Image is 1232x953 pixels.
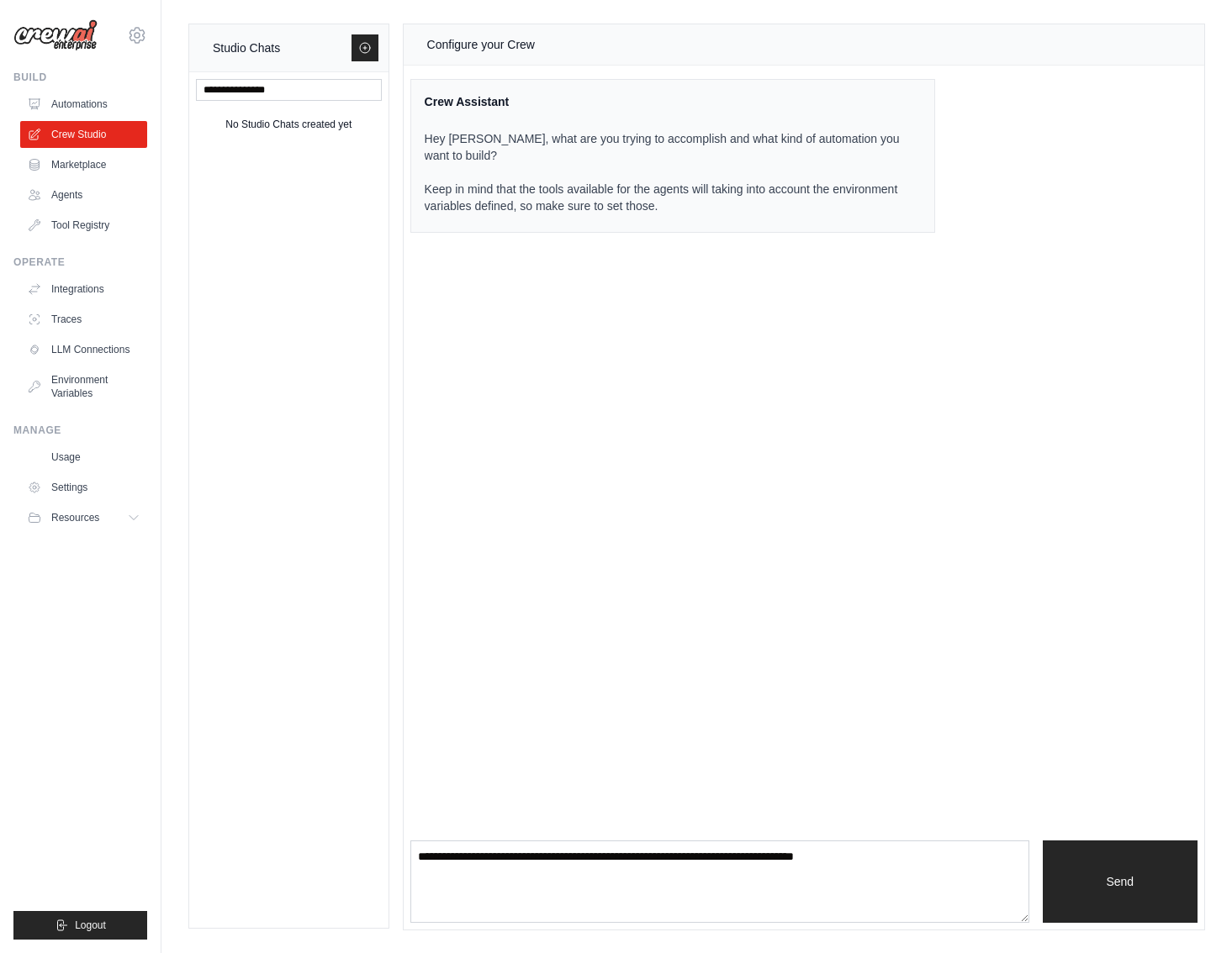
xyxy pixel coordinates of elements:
[425,130,901,214] p: Hey [PERSON_NAME], what are you trying to accomplish and what kind of automation you want to buil...
[13,255,147,269] div: Operate
[425,93,901,110] div: Crew Assistant
[13,19,98,51] img: Logo
[20,306,147,333] a: Traces
[51,511,99,524] span: Resources
[20,212,147,239] a: Tool Registry
[20,276,147,303] a: Integrations
[20,151,147,178] a: Marketplace
[225,114,352,134] div: No Studio Chats created yet
[75,919,106,932] span: Logout
[13,71,147,84] div: Build
[13,911,147,940] button: Logout
[13,424,147,437] div: Manage
[20,336,147,363] a: LLM Connections
[20,366,147,407] a: Environment Variables
[20,504,147,531] button: Resources
[20,121,147,148] a: Crew Studio
[20,182,147,208] a: Agents
[20,474,147,501] a: Settings
[20,91,147,118] a: Automations
[20,444,147,471] a: Usage
[213,38,280,58] div: Studio Chats
[1043,840,1198,923] button: Send
[427,34,535,55] div: Configure your Crew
